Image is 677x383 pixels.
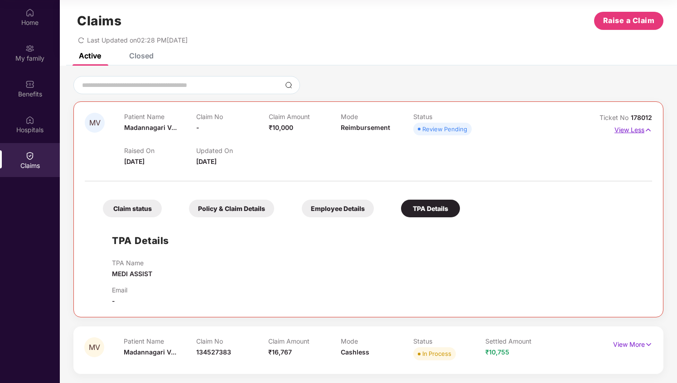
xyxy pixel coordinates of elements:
[644,125,652,135] img: svg+xml;base64,PHN2ZyB4bWxucz0iaHR0cDovL3d3dy53My5vcmcvMjAwMC9zdmciIHdpZHRoPSIxNyIgaGVpZ2h0PSIxNy...
[613,337,653,349] p: View More
[594,12,663,30] button: Raise a Claim
[401,200,460,217] div: TPA Details
[422,349,451,358] div: In Process
[25,8,34,17] img: svg+xml;base64,PHN2ZyBpZD0iSG9tZSIgeG1sbnM9Imh0dHA6Ly93d3cudzMub3JnLzIwMDAvc3ZnIiB3aWR0aD0iMjAiIG...
[112,233,169,248] h1: TPA Details
[196,124,199,131] span: -
[631,114,652,121] span: 178012
[268,337,341,345] p: Claim Amount
[485,348,509,356] span: ₹10,755
[285,81,292,89] img: svg+xml;base64,PHN2ZyBpZD0iU2VhcmNoLTMyeDMyIiB4bWxucz0iaHR0cDovL3d3dy53My5vcmcvMjAwMC9zdmciIHdpZH...
[269,124,293,131] span: ₹10,000
[78,36,84,44] span: redo
[269,113,341,120] p: Claim Amount
[112,286,127,294] p: Email
[485,337,558,345] p: Settled Amount
[112,297,115,305] span: -
[124,348,176,356] span: Madannagari V...
[422,124,467,134] div: Review Pending
[124,147,196,154] p: Raised On
[413,337,486,345] p: Status
[302,200,374,217] div: Employee Details
[87,36,188,44] span: Last Updated on 02:28 PM[DATE]
[603,15,655,26] span: Raise a Claim
[196,158,217,165] span: [DATE]
[89,344,100,351] span: MV
[124,158,145,165] span: [DATE]
[77,13,121,29] h1: Claims
[645,340,653,349] img: svg+xml;base64,PHN2ZyB4bWxucz0iaHR0cDovL3d3dy53My5vcmcvMjAwMC9zdmciIHdpZHRoPSIxNyIgaGVpZ2h0PSIxNy...
[600,114,631,121] span: Ticket No
[413,113,485,120] p: Status
[341,348,369,356] span: Cashless
[614,123,652,135] p: View Less
[189,200,274,217] div: Policy & Claim Details
[124,124,177,131] span: Madannagari V...
[341,124,390,131] span: Reimbursement
[103,200,162,217] div: Claim status
[25,115,34,124] img: svg+xml;base64,PHN2ZyBpZD0iSG9zcGl0YWxzIiB4bWxucz0iaHR0cDovL3d3dy53My5vcmcvMjAwMC9zdmciIHdpZHRoPS...
[196,348,231,356] span: 134527383
[196,113,268,120] p: Claim No
[79,51,101,60] div: Active
[196,147,268,154] p: Updated On
[25,151,34,160] img: svg+xml;base64,PHN2ZyBpZD0iQ2xhaW0iIHhtbG5zPSJodHRwOi8vd3d3LnczLm9yZy8yMDAwL3N2ZyIgd2lkdGg9IjIwIi...
[112,259,152,267] p: TPA Name
[268,348,292,356] span: ₹16,767
[341,337,413,345] p: Mode
[341,113,413,120] p: Mode
[25,80,34,89] img: svg+xml;base64,PHN2ZyBpZD0iQmVuZWZpdHMiIHhtbG5zPSJodHRwOi8vd3d3LnczLm9yZy8yMDAwL3N2ZyIgd2lkdGg9Ij...
[89,119,101,127] span: MV
[124,337,196,345] p: Patient Name
[129,51,154,60] div: Closed
[25,44,34,53] img: svg+xml;base64,PHN2ZyB3aWR0aD0iMjAiIGhlaWdodD0iMjAiIHZpZXdCb3g9IjAgMCAyMCAyMCIgZmlsbD0ibm9uZSIgeG...
[112,270,152,278] span: MEDI ASSIST
[196,337,269,345] p: Claim No
[124,113,196,120] p: Patient Name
